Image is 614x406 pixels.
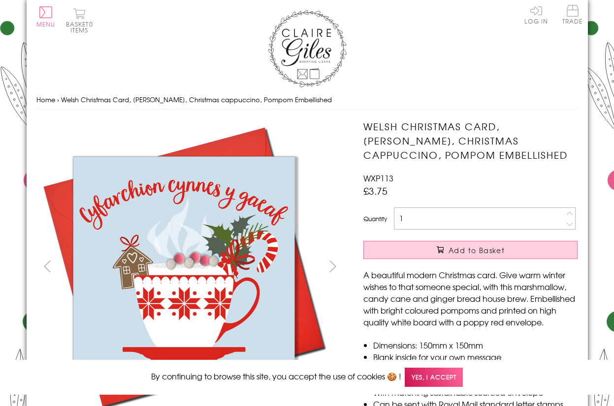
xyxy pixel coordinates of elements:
[363,269,578,328] p: A beautiful modern Christmas card. Give warm winter wishes to that someone special, with this mar...
[322,255,344,277] button: next
[363,172,393,184] span: WXP113
[36,255,59,277] button: prev
[373,339,578,351] li: Dimensions: 150mm x 150mm
[363,241,578,259] button: Add to Basket
[363,184,388,198] span: £3.75
[36,20,56,29] span: Menu
[524,5,548,24] a: Log In
[373,351,578,363] li: Blank inside for your own message
[36,90,578,110] nav: breadcrumbs
[562,5,583,26] a: Trade
[449,245,505,255] span: Add to Basket
[363,214,387,223] label: Quantity
[36,6,56,27] button: Menu
[66,8,93,33] button: Basket0 items
[562,5,583,24] span: Trade
[36,95,55,104] a: Home
[268,10,347,87] img: Claire Giles Greetings Cards
[57,95,59,104] span: ›
[70,20,93,34] span: 0 items
[61,95,332,104] span: Welsh Christmas Card, [PERSON_NAME], Christmas cappuccino, Pompom Embellished
[405,368,463,387] span: Yes, I accept
[363,119,578,162] h1: Welsh Christmas Card, [PERSON_NAME], Christmas cappuccino, Pompom Embellished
